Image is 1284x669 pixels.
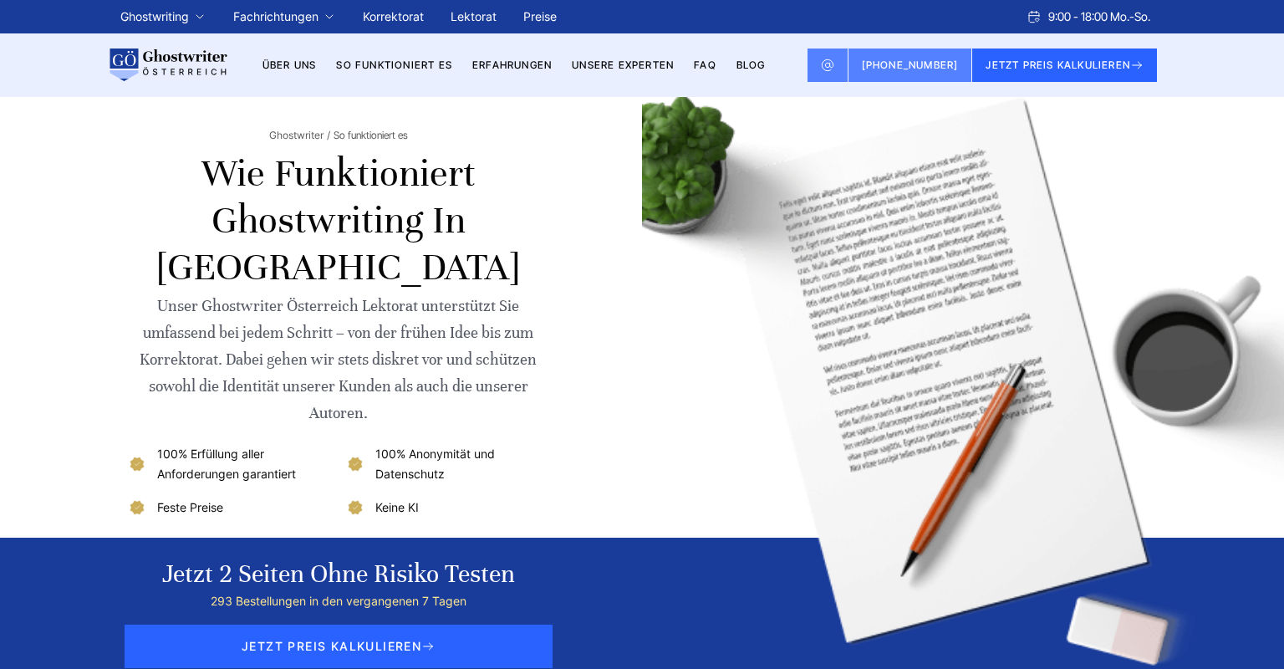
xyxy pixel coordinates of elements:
div: Unser Ghostwriter Österreich Lektorat unterstützt Sie umfassend bei jedem Schritt – von der frühe... [127,293,549,426]
span: So funktioniert es [334,129,408,142]
a: Über uns [262,59,317,71]
span: JETZT PREIS KALKULIEREN [125,625,553,668]
img: Schedule [1027,10,1042,23]
div: 293 Bestellungen in den vergangenen 7 Tagen [162,591,515,611]
h1: Wie funktioniert Ghostwriting in [GEOGRAPHIC_DATA] [127,151,549,291]
a: Unsere Experten [572,59,674,71]
a: Erfahrungen [472,59,552,71]
img: Email [821,59,834,72]
a: So funktioniert es [336,59,452,71]
a: Ghostwriter [269,129,330,142]
li: Keine KI [345,498,550,518]
span: 9:00 - 18:00 Mo.-So. [1048,7,1150,27]
a: Ghostwriting [120,7,189,27]
div: Jetzt 2 Seiten ohne Risiko testen [162,558,515,591]
a: [PHONE_NUMBER] [848,49,973,82]
a: Lektorat [451,9,497,23]
img: logo wirschreiben [107,49,227,82]
img: 100% Anonymität und Datenschutz [345,454,365,474]
a: BLOG [736,59,766,71]
img: Keine KI [345,498,365,518]
img: 100% Erfüllung aller Anforderungen garantiert [127,454,147,474]
li: 100% Erfüllung aller Anforderungen garantiert [127,444,332,484]
button: JETZT PREIS KALKULIEREN [972,49,1157,82]
a: Preise [523,9,557,23]
a: FAQ [694,59,716,71]
img: Feste Preise [127,498,147,518]
li: 100% Anonymität und Datenschutz [345,444,550,484]
span: [PHONE_NUMBER] [862,59,959,71]
a: Fachrichtungen [233,7,318,27]
li: Feste Preise [127,498,332,518]
a: Korrektorat [363,9,424,23]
